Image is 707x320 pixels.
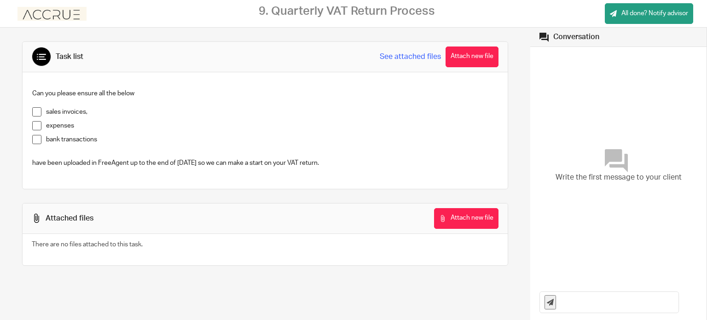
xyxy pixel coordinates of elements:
[259,4,435,18] h2: 9. Quarterly VAT Return Process
[46,121,498,130] p: expenses
[46,214,93,223] div: Attached files
[32,241,143,248] span: There are no files attached to this task.
[56,52,83,62] div: Task list
[46,135,498,144] p: bank transactions
[434,208,498,229] button: Attach new file
[556,172,682,183] span: Write the first message to your client
[380,52,441,62] a: See attached files
[17,7,87,21] img: Accrue%20logo.png
[32,89,498,98] p: Can you please ensure all the below
[621,9,688,18] span: All done? Notify advisor
[46,107,498,116] p: sales invoices,
[605,3,693,24] a: All done? Notify advisor
[553,32,599,42] div: Conversation
[32,158,498,168] p: have been uploaded in FreeAgent up to the end of [DATE] so we can make a start on your VAT return.
[446,47,498,67] button: Attach new file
